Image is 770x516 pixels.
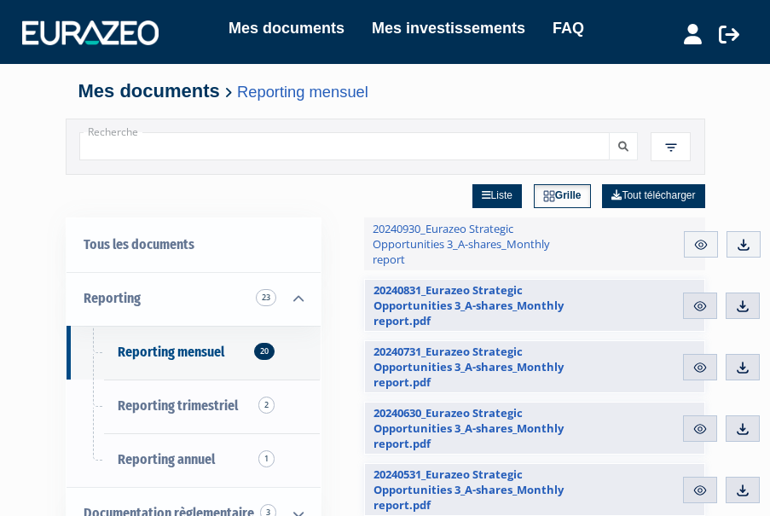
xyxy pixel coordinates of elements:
span: Reporting mensuel [118,344,224,360]
a: 20240630_Eurazeo Strategic Opportunities 3_A-shares_Monthly report.pdf [365,403,579,454]
a: Liste [472,184,522,208]
img: eye.svg [692,421,708,437]
a: Reporting trimestriel2 [67,380,321,433]
a: FAQ [553,16,584,40]
h4: Mes documents [78,81,692,101]
a: 20240731_Eurazeo Strategic Opportunities 3_A-shares_Monthly report.pdf [365,341,579,392]
span: 20240731_Eurazeo Strategic Opportunities 3_A-shares_Monthly report.pdf [373,344,570,390]
span: 23 [256,289,276,306]
a: Reporting 23 [67,272,321,326]
img: 1732889491-logotype_eurazeo_blanc_rvb.png [22,20,159,44]
img: download.svg [735,483,750,498]
span: 20 [254,343,275,360]
img: download.svg [736,237,751,252]
a: Grille [534,184,591,208]
a: Reporting mensuel [237,83,368,101]
span: Reporting annuel [118,451,215,467]
a: 20240531_Eurazeo Strategic Opportunities 3_A-shares_Monthly report.pdf [365,464,579,515]
a: 20240930_Eurazeo Strategic Opportunities 3_A-shares_Monthly report [364,217,579,270]
span: Reporting [84,290,141,306]
input: Recherche [79,132,611,160]
img: download.svg [735,299,750,314]
span: 20240531_Eurazeo Strategic Opportunities 3_A-shares_Monthly report.pdf [373,467,570,513]
a: Mes investissements [372,16,525,40]
a: Reporting annuel1 [67,433,321,487]
img: eye.svg [693,237,709,252]
img: eye.svg [692,299,708,314]
a: 20240831_Eurazeo Strategic Opportunities 3_A-shares_Monthly report.pdf [365,280,579,331]
a: Mes documents [229,16,344,40]
a: Reporting mensuel20 [67,326,321,380]
img: download.svg [735,421,750,437]
img: eye.svg [692,483,708,498]
img: download.svg [735,360,750,375]
span: 20240930_Eurazeo Strategic Opportunities 3_A-shares_Monthly report [373,221,570,267]
span: 1 [258,450,275,467]
img: eye.svg [692,360,708,375]
span: 20240831_Eurazeo Strategic Opportunities 3_A-shares_Monthly report.pdf [373,282,570,328]
span: 2 [258,397,275,414]
a: Tous les documents [67,218,321,272]
img: filter.svg [663,140,679,155]
a: Tout télécharger [602,184,704,208]
img: grid.svg [543,190,555,202]
span: 20240630_Eurazeo Strategic Opportunities 3_A-shares_Monthly report.pdf [373,405,570,451]
span: Reporting trimestriel [118,397,238,414]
